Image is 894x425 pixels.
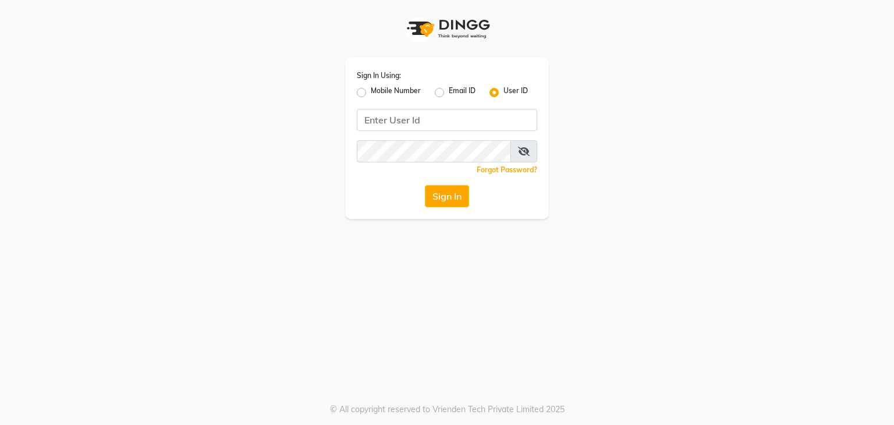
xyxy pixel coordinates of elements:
[425,185,469,207] button: Sign In
[357,140,511,162] input: Username
[477,165,537,174] a: Forgot Password?
[400,12,494,46] img: logo1.svg
[503,86,528,100] label: User ID
[371,86,421,100] label: Mobile Number
[357,70,401,81] label: Sign In Using:
[449,86,476,100] label: Email ID
[357,109,537,131] input: Username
